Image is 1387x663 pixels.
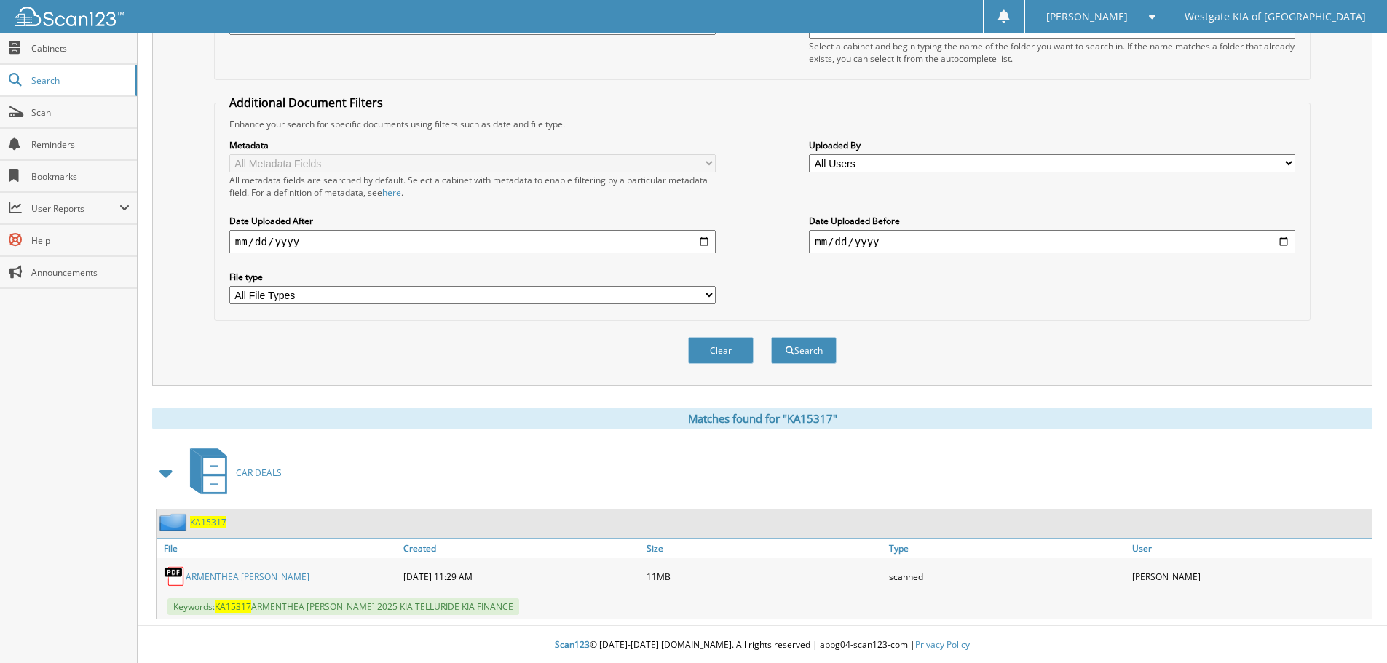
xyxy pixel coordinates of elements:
span: Bookmarks [31,170,130,183]
span: Westgate KIA of [GEOGRAPHIC_DATA] [1185,12,1366,21]
img: scan123-logo-white.svg [15,7,124,26]
a: KA15317 [190,516,226,528]
a: User [1129,539,1372,558]
label: File type [229,271,716,283]
span: Keywords: ARMENTHEA [PERSON_NAME] 2025 KIA TELLURIDE KIA FINANCE [167,598,519,615]
span: Scan123 [555,638,590,651]
div: Select a cabinet and begin typing the name of the folder you want to search in. If the name match... [809,40,1295,65]
legend: Additional Document Filters [222,95,390,111]
a: File [157,539,400,558]
input: end [809,230,1295,253]
img: folder2.png [159,513,190,531]
iframe: Chat Widget [1314,593,1387,663]
span: Cabinets [31,42,130,55]
button: Search [771,337,837,364]
img: PDF.png [164,565,186,587]
a: CAR DEALS [181,444,282,501]
a: Privacy Policy [915,638,970,651]
a: here [382,186,401,199]
span: Announcements [31,266,130,279]
label: Uploaded By [809,139,1295,151]
div: [DATE] 11:29 AM [400,562,643,591]
div: All metadata fields are searched by default. Select a cabinet with metadata to enable filtering b... [229,174,716,199]
span: CAR DEALS [236,467,282,479]
label: Date Uploaded Before [809,215,1295,227]
div: [PERSON_NAME] [1129,562,1372,591]
label: Date Uploaded After [229,215,716,227]
div: scanned [885,562,1129,591]
button: Clear [688,337,754,364]
a: Size [643,539,886,558]
a: Type [885,539,1129,558]
span: Reminders [31,138,130,151]
span: Scan [31,106,130,119]
div: 11MB [643,562,886,591]
span: Search [31,74,127,87]
div: Enhance your search for specific documents using filters such as date and file type. [222,118,1303,130]
div: © [DATE]-[DATE] [DOMAIN_NAME]. All rights reserved | appg04-scan123-com | [138,627,1387,663]
span: [PERSON_NAME] [1046,12,1128,21]
span: Help [31,234,130,247]
input: start [229,230,716,253]
a: Created [400,539,643,558]
label: Metadata [229,139,716,151]
span: User Reports [31,202,119,215]
div: Matches found for "KA15317" [152,408,1372,429]
span: KA15317 [215,600,251,613]
a: ARMENTHEA [PERSON_NAME] [186,571,309,583]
